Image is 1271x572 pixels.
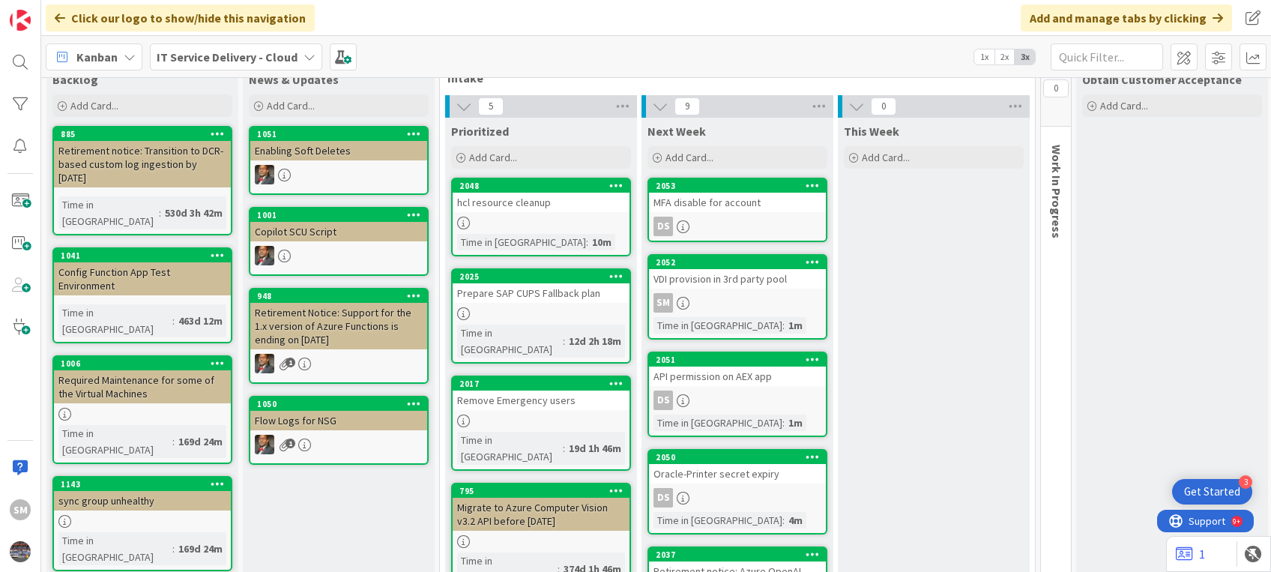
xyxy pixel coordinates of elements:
[250,354,427,373] div: DP
[249,288,429,384] a: 948Retirement Notice: Support for the 1.x version of Azure Functions is ending on [DATE]DP
[656,550,826,560] div: 2037
[453,498,630,531] div: Migrate to Azure Computer Vision v3.2 API before [DATE]
[653,415,782,431] div: Time in [GEOGRAPHIC_DATA]
[54,478,231,511] div: 1143sync group unhealthy
[649,391,826,410] div: DS
[257,129,427,139] div: 1051
[52,126,232,235] a: 885Retirement notice: Transition to DCR-based custom log ingestion by [DATE]Time in [GEOGRAPHIC_D...
[175,313,226,329] div: 463d 12m
[453,391,630,410] div: Remove Emergency users
[459,181,630,191] div: 2048
[249,72,339,87] span: News & Updates
[453,270,630,303] div: 2025Prepare SAP CUPS Fallback plan
[54,127,231,187] div: 885Retirement notice: Transition to DCR-based custom log ingestion by [DATE]
[782,317,785,334] span: :
[54,478,231,491] div: 1143
[1043,79,1069,97] span: 0
[653,293,673,313] div: SM
[862,151,910,164] span: Add Card...
[250,208,427,222] div: 1001
[250,127,427,141] div: 1051
[457,432,563,465] div: Time in [GEOGRAPHIC_DATA]
[255,435,274,454] img: DP
[647,254,827,340] a: 2052VDI provision in 3rd party poolSMTime in [GEOGRAPHIC_DATA]:1m
[250,246,427,265] div: DP
[1176,545,1205,563] a: 1
[58,425,172,458] div: Time in [GEOGRAPHIC_DATA]
[250,208,427,241] div: 1001Copilot SCU Script
[61,250,231,261] div: 1041
[649,353,826,367] div: 2051
[52,476,232,571] a: 1143sync group unhealthyTime in [GEOGRAPHIC_DATA]:169d 24m
[453,377,630,410] div: 2017Remove Emergency users
[255,165,274,184] img: DP
[453,484,630,498] div: 795
[54,127,231,141] div: 885
[250,165,427,184] div: DP
[457,325,563,358] div: Time in [GEOGRAPHIC_DATA]
[54,249,231,295] div: 1041Config Function App Test Environment
[785,512,806,529] div: 4m
[649,488,826,508] div: DS
[286,439,295,448] span: 1
[54,491,231,511] div: sync group unhealthy
[459,486,630,496] div: 795
[1100,99,1148,112] span: Add Card...
[54,141,231,187] div: Retirement notice: Transition to DCR-based custom log ingestion by [DATE]
[457,234,586,250] div: Time in [GEOGRAPHIC_DATA]
[58,532,172,565] div: Time in [GEOGRAPHIC_DATA]
[1082,72,1242,87] span: Obtain Customer Acceptance
[52,355,232,464] a: 1006Required Maintenance for some of the Virtual MachinesTime in [GEOGRAPHIC_DATA]:169d 24m
[459,271,630,282] div: 2025
[653,217,673,236] div: DS
[175,433,226,450] div: 169d 24m
[451,376,631,471] a: 2017Remove Emergency usersTime in [GEOGRAPHIC_DATA]:19d 1h 46m
[656,452,826,463] div: 2050
[653,391,673,410] div: DS
[250,222,427,241] div: Copilot SCU Script
[647,124,706,139] span: Next Week
[10,499,31,520] div: SM
[647,449,827,535] a: 2050Oracle-Printer secret expiryDSTime in [GEOGRAPHIC_DATA]:4m
[61,358,231,369] div: 1006
[250,127,427,160] div: 1051Enabling Soft Deletes
[54,262,231,295] div: Config Function App Test Environment
[255,354,274,373] img: DP
[649,451,826,464] div: 2050
[76,48,118,66] span: Kanban
[1021,4,1232,31] div: Add and manage tabs by clicking
[1239,475,1252,489] div: 3
[249,207,429,276] a: 1001Copilot SCU ScriptDP
[782,415,785,431] span: :
[782,512,785,529] span: :
[10,541,31,562] img: avatar
[249,126,429,195] a: 1051Enabling Soft DeletesDP
[563,333,565,349] span: :
[76,6,83,18] div: 9+
[52,72,98,87] span: Backlog
[451,178,631,256] a: 2048hcl resource cleanupTime in [GEOGRAPHIC_DATA]:10m
[649,256,826,289] div: 2052VDI provision in 3rd party pool
[565,333,625,349] div: 12d 2h 18m
[656,181,826,191] div: 2053
[649,293,826,313] div: SM
[674,97,700,115] span: 9
[785,415,806,431] div: 1m
[588,234,615,250] div: 10m
[250,397,427,430] div: 1050Flow Logs for NSG
[453,484,630,531] div: 795Migrate to Azure Computer Vision v3.2 API before [DATE]
[1049,145,1064,238] span: Work In Progress
[649,548,826,562] div: 2037
[257,399,427,409] div: 1050
[250,397,427,411] div: 1050
[653,512,782,529] div: Time in [GEOGRAPHIC_DATA]
[649,353,826,386] div: 2051API permission on AEX app
[54,249,231,262] div: 1041
[159,205,161,221] span: :
[451,124,509,139] span: Prioritized
[649,451,826,484] div: 2050Oracle-Printer secret expiry
[453,270,630,283] div: 2025
[469,151,517,164] span: Add Card...
[453,377,630,391] div: 2017
[61,129,231,139] div: 885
